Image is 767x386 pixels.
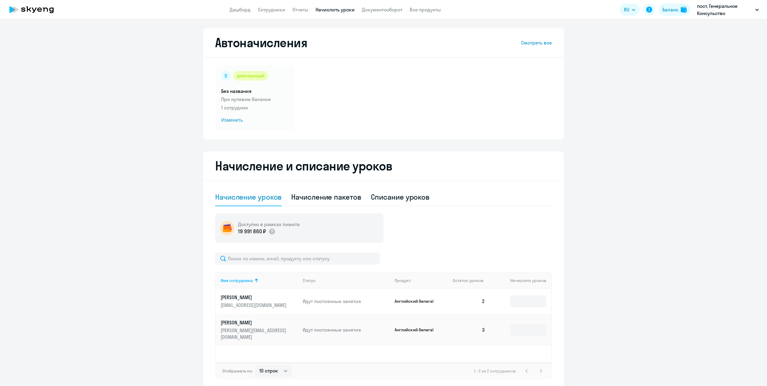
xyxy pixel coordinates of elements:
button: Балансbalance [659,4,690,16]
img: wallet-circle.png [220,221,234,235]
a: Отчеты [292,7,308,13]
h5: Без названия [221,88,288,94]
a: Документооборот [362,7,402,13]
a: Начислить уроки [316,7,355,13]
a: Все продукты [410,7,441,13]
div: Остаток уроков [453,278,490,283]
td: 2 [448,289,490,314]
input: Поиск по имени, email, продукту или статусу [215,253,380,265]
button: RU [620,4,640,16]
a: Дашборд [230,7,251,13]
button: пост, Генеральное Консульство Королевства Норвегия в г. [GEOGRAPHIC_DATA] [694,2,762,17]
span: Отображать по: [222,368,253,374]
p: Идут постоянные занятия [303,298,390,305]
p: [EMAIL_ADDRESS][DOMAIN_NAME] [221,302,288,308]
div: действующий [233,71,268,81]
div: Начисление уроков [215,192,282,202]
div: Статус [303,278,390,283]
p: Английский General [395,299,440,304]
span: RU [624,6,629,13]
p: [PERSON_NAME][EMAIL_ADDRESS][DOMAIN_NAME] [221,327,288,340]
div: Баланс [662,6,678,13]
div: Статус [303,278,316,283]
div: Продукт [395,278,411,283]
p: [PERSON_NAME] [221,294,288,301]
p: пост, Генеральное Консульство Королевства Норвегия в г. [GEOGRAPHIC_DATA] [697,2,753,17]
td: 3 [448,314,490,346]
div: Имя сотрудника [221,278,298,283]
p: Английский General [395,327,440,332]
h2: Начисление и списание уроков [215,159,552,173]
p: [PERSON_NAME] [221,319,288,326]
p: Идут постоянные занятия [303,326,390,333]
p: 1 сотрудник [221,104,288,111]
div: Начисление пакетов [291,192,361,202]
span: Изменить [221,117,288,124]
th: Начислить уроков [490,272,551,289]
a: Смотреть все [521,39,552,46]
a: [PERSON_NAME][PERSON_NAME][EMAIL_ADDRESS][DOMAIN_NAME] [221,319,298,340]
div: Продукт [395,278,448,283]
img: balance [681,7,687,13]
p: 19 991 860 ₽ [238,228,266,235]
h2: Автоначисления [215,35,307,50]
span: 1 - 2 из 2 сотрудников [474,368,516,374]
p: При нулевом балансе [221,96,288,103]
a: Сотрудники [258,7,285,13]
a: [PERSON_NAME][EMAIL_ADDRESS][DOMAIN_NAME] [221,294,298,308]
div: Имя сотрудника [221,278,253,283]
div: Списание уроков [371,192,430,202]
span: Остаток уроков [453,278,484,283]
h5: Доступно в рамках лимита [238,221,300,228]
